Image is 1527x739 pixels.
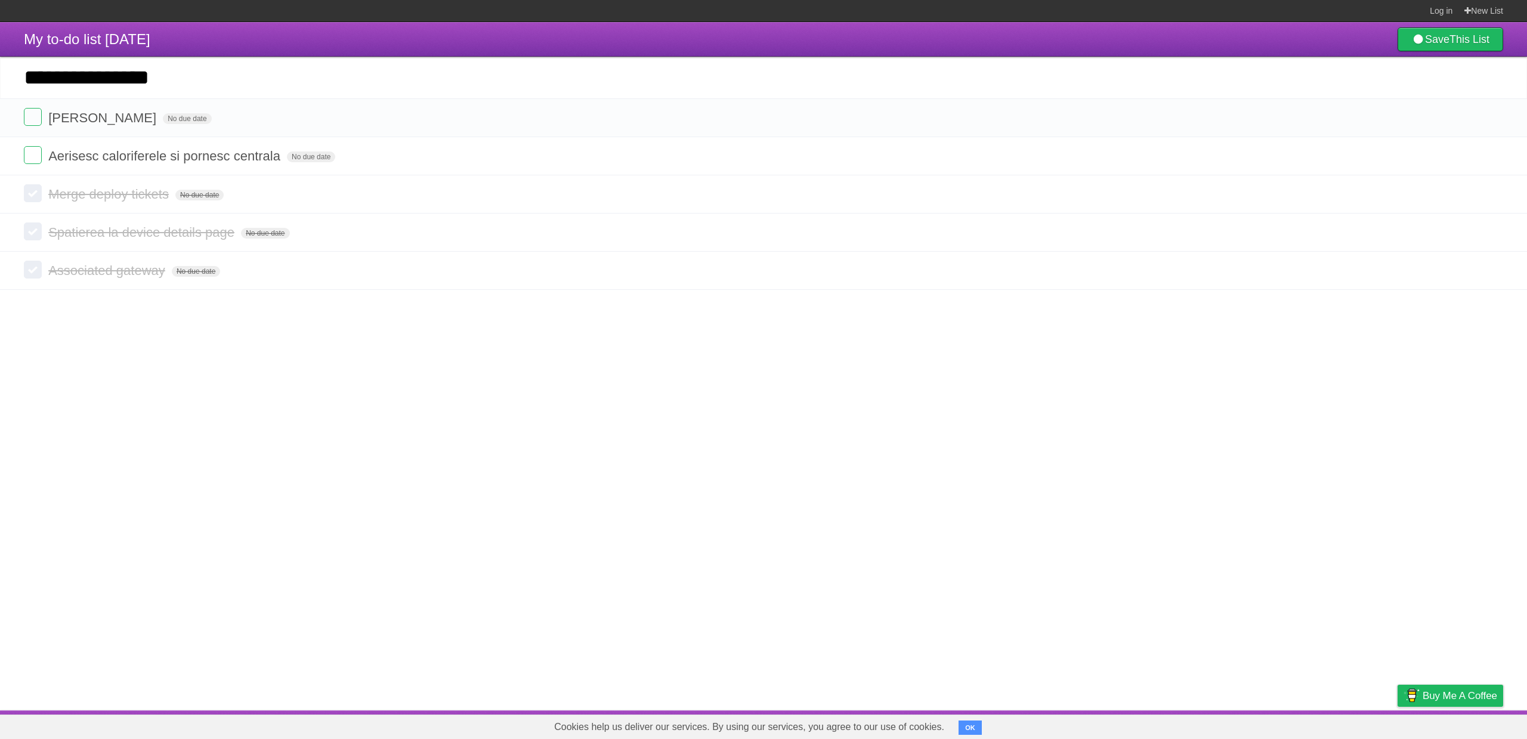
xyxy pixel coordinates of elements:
label: Done [24,146,42,164]
span: Aerisesc caloriferele si pornesc centrala [48,149,283,163]
a: SaveThis List [1398,27,1503,51]
span: Buy me a coffee [1423,685,1497,706]
label: Done [24,222,42,240]
span: No due date [172,266,220,277]
img: Buy me a coffee [1404,685,1420,706]
span: Associated gateway [48,263,168,278]
a: Developers [1278,713,1327,736]
button: OK [959,721,982,735]
span: My to-do list [DATE] [24,31,150,47]
label: Done [24,108,42,126]
span: No due date [163,113,211,124]
a: Terms [1341,713,1368,736]
a: Suggest a feature [1428,713,1503,736]
span: No due date [175,190,224,200]
a: About [1239,713,1264,736]
span: Spatierea la device details page [48,225,237,240]
label: Done [24,261,42,279]
span: No due date [287,151,335,162]
b: This List [1449,33,1489,45]
label: Done [24,184,42,202]
span: [PERSON_NAME] [48,110,159,125]
a: Privacy [1382,713,1413,736]
a: Buy me a coffee [1398,685,1503,707]
span: No due date [241,228,289,239]
span: Merge deploy tickets [48,187,172,202]
span: Cookies help us deliver our services. By using our services, you agree to our use of cookies. [542,715,956,739]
